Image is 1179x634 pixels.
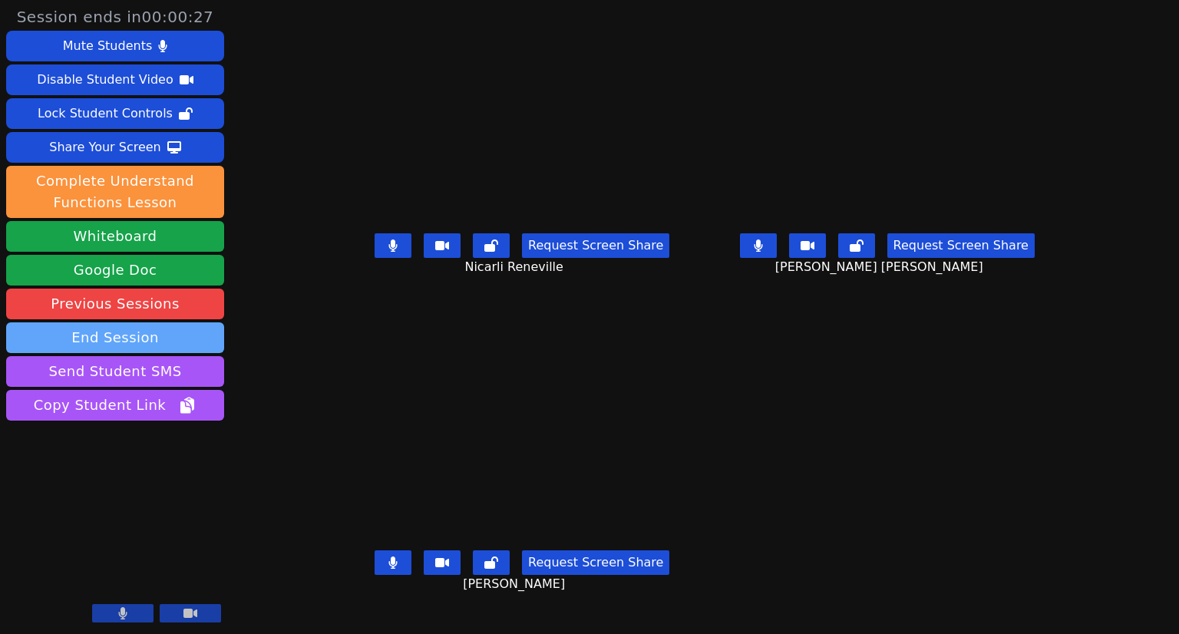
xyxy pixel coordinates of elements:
[34,395,196,416] span: Copy Student Link
[6,31,224,61] button: Mute Students
[6,289,224,319] a: Previous Sessions
[6,255,224,286] a: Google Doc
[63,34,152,58] div: Mute Students
[522,550,669,575] button: Request Screen Share
[522,233,669,258] button: Request Screen Share
[6,98,224,129] button: Lock Student Controls
[37,68,173,92] div: Disable Student Video
[463,575,569,593] span: [PERSON_NAME]
[464,258,567,276] span: Nicarli Reneville
[6,356,224,387] button: Send Student SMS
[38,101,173,126] div: Lock Student Controls
[6,322,224,353] button: End Session
[6,166,224,218] button: Complete Understand Functions Lesson
[6,132,224,163] button: Share Your Screen
[6,390,224,421] button: Copy Student Link
[775,258,987,276] span: [PERSON_NAME] [PERSON_NAME]
[142,8,214,26] time: 00:00:27
[17,6,214,28] span: Session ends in
[887,233,1035,258] button: Request Screen Share
[49,135,161,160] div: Share Your Screen
[6,64,224,95] button: Disable Student Video
[6,221,224,252] button: Whiteboard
